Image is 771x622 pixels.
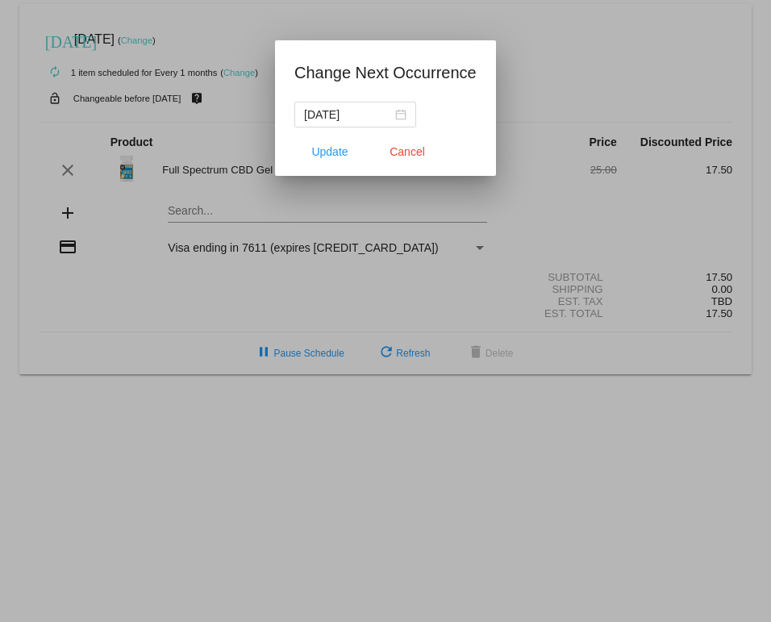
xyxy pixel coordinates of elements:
[390,145,425,158] span: Cancel
[294,137,365,166] button: Update
[372,137,443,166] button: Close dialog
[294,60,477,86] h1: Change Next Occurrence
[304,106,392,123] input: Select date
[312,145,348,158] span: Update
